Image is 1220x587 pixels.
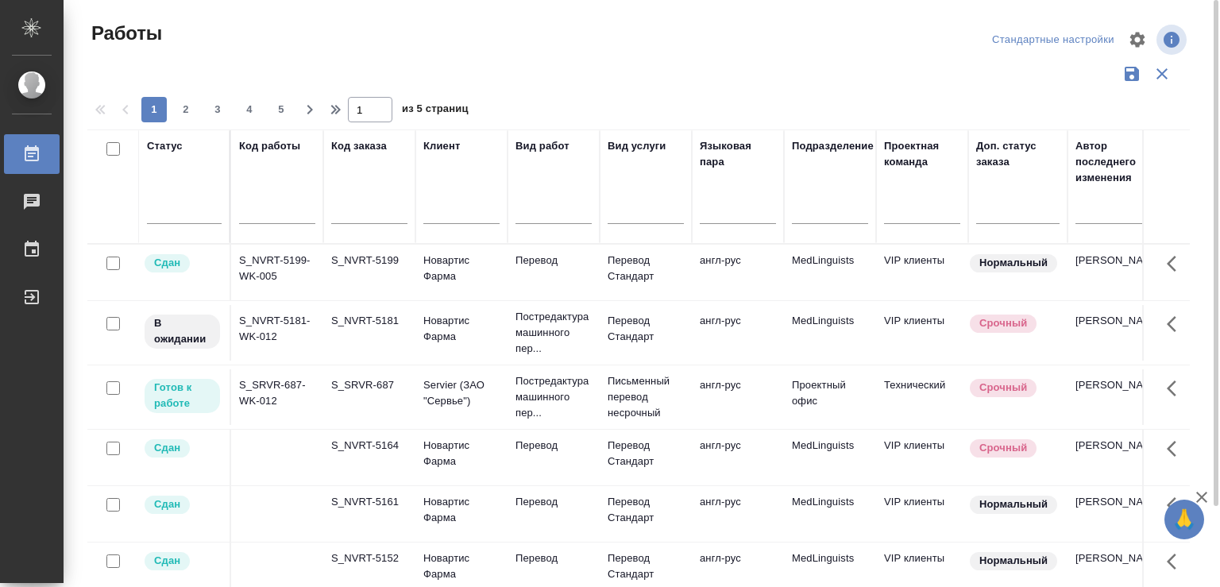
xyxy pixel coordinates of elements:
[423,550,500,582] p: Новартис Фарма
[1156,25,1190,55] span: Посмотреть информацию
[237,97,262,122] button: 4
[700,138,776,170] div: Языковая пара
[268,97,294,122] button: 5
[884,138,960,170] div: Проектная команда
[268,102,294,118] span: 5
[784,305,876,361] td: MedLinguists
[143,438,222,459] div: Менеджер проверил работу исполнителя, передает ее на следующий этап
[143,253,222,274] div: Менеджер проверил работу исполнителя, передает ее на следующий этап
[692,245,784,300] td: англ-рус
[1067,245,1160,300] td: [PERSON_NAME]
[515,309,592,357] p: Постредактура машинного пер...
[1171,503,1198,536] span: 🙏
[608,253,684,284] p: Перевод Стандарт
[784,486,876,542] td: MedLinguists
[515,550,592,566] p: Перевод
[1067,430,1160,485] td: [PERSON_NAME]
[608,313,684,345] p: Перевод Стандарт
[515,438,592,454] p: Перевод
[143,494,222,516] div: Менеджер проверил работу исполнителя, передает ее на следующий этап
[1157,430,1195,468] button: Здесь прячутся важные кнопки
[331,550,407,566] div: S_NVRT-5152
[87,21,162,46] span: Работы
[976,138,1060,170] div: Доп. статус заказа
[154,255,180,271] p: Сдан
[692,486,784,542] td: англ-рус
[515,253,592,268] p: Перевод
[231,305,323,361] td: S_NVRT-5181-WK-012
[1157,245,1195,283] button: Здесь прячутся важные кнопки
[692,305,784,361] td: англ-рус
[608,550,684,582] p: Перевод Стандарт
[515,494,592,510] p: Перевод
[423,438,500,469] p: Новартис Фарма
[331,313,407,329] div: S_NVRT-5181
[205,97,230,122] button: 3
[154,380,210,411] p: Готов к работе
[331,438,407,454] div: S_NVRT-5164
[876,369,968,425] td: Технический
[1157,543,1195,581] button: Здесь прячутся важные кнопки
[423,138,460,154] div: Клиент
[784,430,876,485] td: MedLinguists
[239,138,300,154] div: Код работы
[331,138,387,154] div: Код заказа
[1075,138,1152,186] div: Автор последнего изменения
[692,369,784,425] td: англ-рус
[237,102,262,118] span: 4
[423,253,500,284] p: Новартис Фарма
[1067,369,1160,425] td: [PERSON_NAME]
[784,245,876,300] td: MedLinguists
[423,494,500,526] p: Новартис Фарма
[876,305,968,361] td: VIP клиенты
[1157,486,1195,524] button: Здесь прячутся важные кнопки
[784,369,876,425] td: Проектный офис
[331,377,407,393] div: S_SRVR-687
[402,99,469,122] span: из 5 страниц
[608,138,666,154] div: Вид услуги
[154,553,180,569] p: Сдан
[154,496,180,512] p: Сдан
[876,486,968,542] td: VIP клиенты
[1164,500,1204,539] button: 🙏
[423,377,500,409] p: Servier (ЗАО "Сервье")
[1157,305,1195,343] button: Здесь прячутся важные кнопки
[147,138,183,154] div: Статус
[876,430,968,485] td: VIP клиенты
[979,380,1027,396] p: Срочный
[231,369,323,425] td: S_SRVR-687-WK-012
[988,28,1118,52] div: split button
[608,494,684,526] p: Перевод Стандарт
[1067,486,1160,542] td: [PERSON_NAME]
[979,553,1048,569] p: Нормальный
[143,550,222,572] div: Менеджер проверил работу исполнителя, передает ее на следующий этап
[979,496,1048,512] p: Нормальный
[979,440,1027,456] p: Срочный
[143,377,222,415] div: Исполнитель может приступить к работе
[143,313,222,350] div: Исполнитель назначен, приступать к работе пока рано
[423,313,500,345] p: Новартис Фарма
[692,430,784,485] td: англ-рус
[154,440,180,456] p: Сдан
[173,97,199,122] button: 2
[173,102,199,118] span: 2
[608,373,684,421] p: Письменный перевод несрочный
[331,253,407,268] div: S_NVRT-5199
[1157,369,1195,407] button: Здесь прячутся важные кнопки
[154,315,210,347] p: В ожидании
[231,245,323,300] td: S_NVRT-5199-WK-005
[1118,21,1156,59] span: Настроить таблицу
[792,138,874,154] div: Подразделение
[515,373,592,421] p: Постредактура машинного пер...
[205,102,230,118] span: 3
[515,138,569,154] div: Вид работ
[608,438,684,469] p: Перевод Стандарт
[1117,59,1147,89] button: Сохранить фильтры
[1147,59,1177,89] button: Сбросить фильтры
[979,255,1048,271] p: Нормальный
[876,245,968,300] td: VIP клиенты
[1067,305,1160,361] td: [PERSON_NAME]
[331,494,407,510] div: S_NVRT-5161
[979,315,1027,331] p: Срочный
